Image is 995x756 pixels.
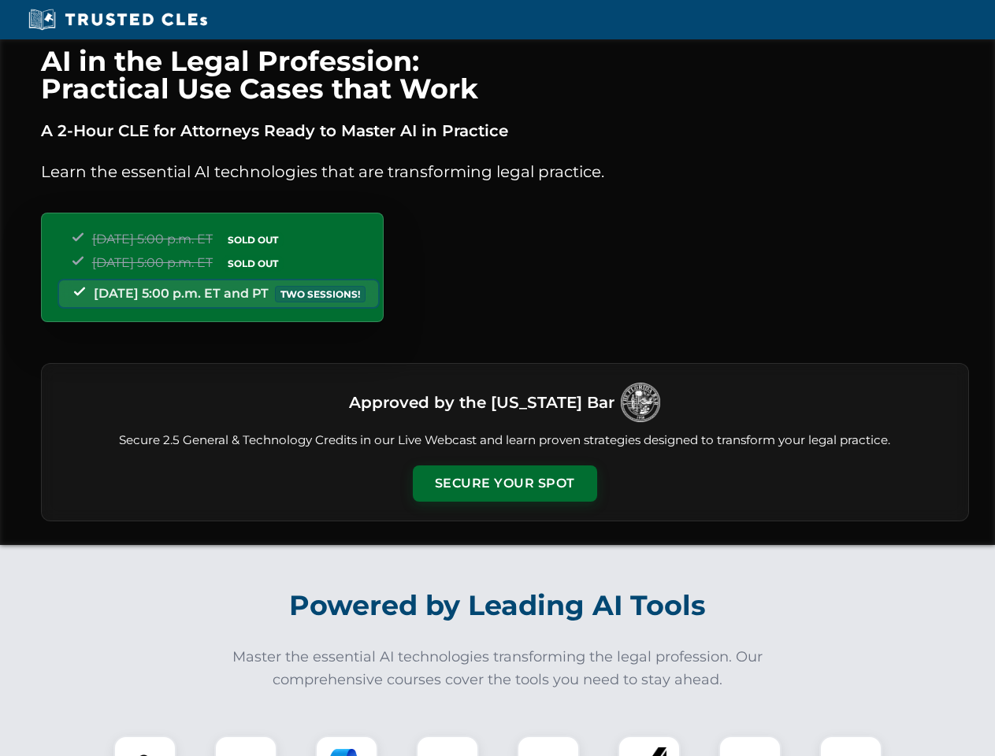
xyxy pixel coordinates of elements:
span: [DATE] 5:00 p.m. ET [92,255,213,270]
span: SOLD OUT [222,255,284,272]
h2: Powered by Leading AI Tools [61,578,934,633]
h3: Approved by the [US_STATE] Bar [349,388,614,417]
p: A 2-Hour CLE for Attorneys Ready to Master AI in Practice [41,118,969,143]
span: [DATE] 5:00 p.m. ET [92,232,213,246]
img: Logo [621,383,660,422]
p: Secure 2.5 General & Technology Credits in our Live Webcast and learn proven strategies designed ... [61,432,949,450]
img: Trusted CLEs [24,8,212,31]
p: Learn the essential AI technologies that are transforming legal practice. [41,159,969,184]
h1: AI in the Legal Profession: Practical Use Cases that Work [41,47,969,102]
span: SOLD OUT [222,232,284,248]
button: Secure Your Spot [413,465,597,502]
p: Master the essential AI technologies transforming the legal profession. Our comprehensive courses... [222,646,774,691]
